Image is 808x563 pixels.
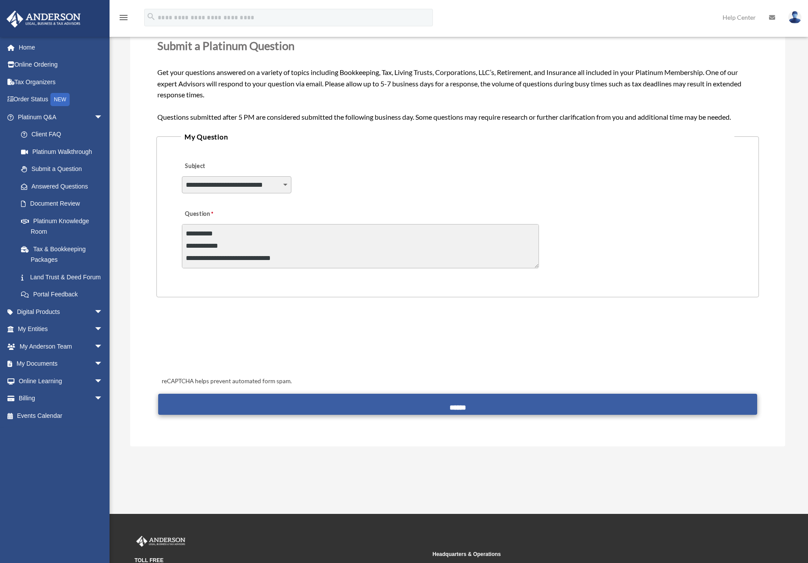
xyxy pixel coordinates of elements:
a: Events Calendar [6,407,116,424]
span: arrow_drop_down [94,355,112,373]
label: Subject [182,160,265,172]
small: Headquarters & Operations [432,550,724,559]
span: arrow_drop_down [94,303,112,321]
a: Tax & Bookkeeping Packages [12,240,116,268]
i: menu [118,12,129,23]
a: Submit a Question [12,160,112,178]
span: arrow_drop_down [94,372,112,390]
iframe: reCAPTCHA [159,324,292,359]
a: menu [118,15,129,23]
span: arrow_drop_down [94,108,112,126]
a: Digital Productsarrow_drop_down [6,303,116,321]
a: Online Ordering [6,56,116,74]
img: Anderson Advisors Platinum Portal [135,536,187,547]
label: Question [182,208,250,220]
a: Platinum Walkthrough [12,143,116,160]
div: reCAPTCHA helps prevent automated form spam. [158,376,757,387]
a: Billingarrow_drop_down [6,390,116,407]
legend: My Question [181,131,734,143]
a: My Entitiesarrow_drop_down [6,321,116,338]
span: arrow_drop_down [94,338,112,356]
a: Platinum Knowledge Room [12,212,116,240]
div: NEW [50,93,70,106]
a: Order StatusNEW [6,91,116,109]
i: search [146,12,156,21]
img: Anderson Advisors Platinum Portal [4,11,83,28]
a: Document Review [12,195,116,213]
a: Home [6,39,116,56]
span: Submit a Platinum Question [157,39,294,52]
a: Answered Questions [12,178,116,195]
a: Platinum Q&Aarrow_drop_down [6,108,116,126]
a: My Anderson Teamarrow_drop_down [6,338,116,355]
a: Client FAQ [12,126,116,143]
span: arrow_drop_down [94,390,112,408]
a: Land Trust & Deed Forum [12,268,116,286]
span: arrow_drop_down [94,321,112,339]
img: User Pic [788,11,801,24]
a: Portal Feedback [12,286,116,303]
a: Online Learningarrow_drop_down [6,372,116,390]
a: Tax Organizers [6,73,116,91]
a: My Documentsarrow_drop_down [6,355,116,373]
